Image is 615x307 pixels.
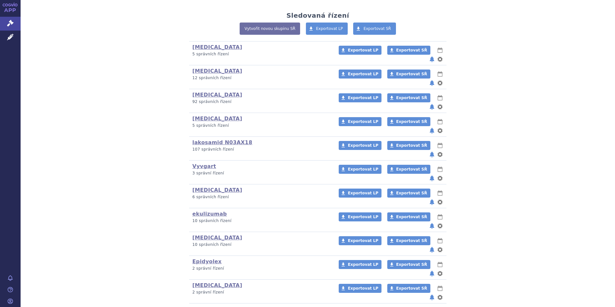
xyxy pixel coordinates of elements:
p: 10 správních řízení [192,242,330,247]
button: notifikace [429,222,435,230]
a: Epidyolex [192,258,222,265]
a: Exportovat LP [339,189,381,198]
a: Exportovat SŘ [387,165,430,174]
a: Exportovat LP [339,284,381,293]
button: nastavení [437,127,443,135]
a: Exportovat LP [339,236,381,245]
span: Exportovat SŘ [396,286,427,291]
span: Exportovat SŘ [396,238,427,243]
button: lhůty [437,261,443,268]
a: Exportovat LP [339,165,381,174]
span: Exportovat LP [348,215,378,219]
a: Exportovat SŘ [353,23,396,35]
button: notifikace [429,246,435,254]
button: lhůty [437,70,443,78]
button: lhůty [437,237,443,245]
button: notifikace [429,103,435,111]
p: 92 správních řízení [192,99,330,105]
a: [MEDICAL_DATA] [192,68,242,74]
span: Exportovat LP [348,238,378,243]
a: lakosamid N03AX18 [192,139,252,145]
button: nastavení [437,198,443,206]
button: lhůty [437,284,443,292]
p: 5 správních řízení [192,51,330,57]
button: nastavení [437,55,443,63]
button: nastavení [437,246,443,254]
button: notifikace [429,174,435,182]
p: 2 správní řízení [192,266,330,271]
span: Exportovat SŘ [396,96,427,100]
span: Exportovat LP [348,96,378,100]
button: notifikace [429,79,435,87]
button: nastavení [437,293,443,301]
span: Exportovat SŘ [396,119,427,124]
p: 2 správní řízení [192,290,330,295]
span: Exportovat LP [348,72,378,76]
button: lhůty [437,165,443,173]
button: nastavení [437,174,443,182]
span: Exportovat LP [348,262,378,267]
a: Exportovat SŘ [387,284,430,293]
a: Exportovat LP [339,212,381,221]
p: 107 správních řízení [192,147,330,152]
p: 5 správních řízení [192,123,330,128]
span: Exportovat LP [348,48,378,52]
a: [MEDICAL_DATA] [192,282,242,288]
a: Exportovat LP [339,70,381,79]
button: lhůty [437,118,443,126]
a: [MEDICAL_DATA] [192,235,242,241]
button: nastavení [437,270,443,277]
span: Exportovat LP [348,119,378,124]
a: Exportovat LP [339,260,381,269]
a: Exportovat SŘ [387,236,430,245]
p: 12 správních řízení [192,75,330,81]
button: nastavení [437,79,443,87]
a: Exportovat SŘ [387,93,430,102]
a: Exportovat LP [339,93,381,102]
a: Exportovat LP [339,141,381,150]
a: [MEDICAL_DATA] [192,44,242,50]
span: Exportovat SŘ [396,191,427,195]
button: lhůty [437,189,443,197]
a: Exportovat LP [339,46,381,55]
button: nastavení [437,103,443,111]
a: [MEDICAL_DATA] [192,116,242,122]
span: Exportovat LP [348,167,378,172]
a: Vyvgart [192,163,216,169]
button: nastavení [437,151,443,158]
span: Exportovat LP [348,143,378,148]
button: notifikace [429,270,435,277]
a: Exportovat SŘ [387,212,430,221]
span: Exportovat LP [316,26,343,31]
a: ekulizumab [192,211,227,217]
button: lhůty [437,94,443,102]
a: Vytvořit novou skupinu SŘ [240,23,300,35]
span: Exportovat SŘ [396,143,427,148]
button: lhůty [437,213,443,221]
a: Exportovat SŘ [387,141,430,150]
button: notifikace [429,198,435,206]
button: notifikace [429,127,435,135]
p: 10 správních řízení [192,218,330,224]
span: Exportovat LP [348,286,378,291]
h2: Sledovaná řízení [286,12,349,19]
a: Exportovat SŘ [387,189,430,198]
span: Exportovat SŘ [396,48,427,52]
a: Exportovat SŘ [387,70,430,79]
span: Exportovat SŘ [396,72,427,76]
button: nastavení [437,222,443,230]
a: [MEDICAL_DATA] [192,92,242,98]
p: 3 správní řízení [192,171,330,176]
button: lhůty [437,46,443,54]
button: notifikace [429,55,435,63]
button: lhůty [437,142,443,149]
span: Exportovat SŘ [396,262,427,267]
a: Exportovat LP [306,23,348,35]
span: Exportovat SŘ [363,26,391,31]
a: Exportovat SŘ [387,260,430,269]
p: 6 správních řízení [192,194,330,200]
a: Exportovat SŘ [387,117,430,126]
span: Exportovat LP [348,191,378,195]
a: [MEDICAL_DATA] [192,187,242,193]
a: Exportovat SŘ [387,46,430,55]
